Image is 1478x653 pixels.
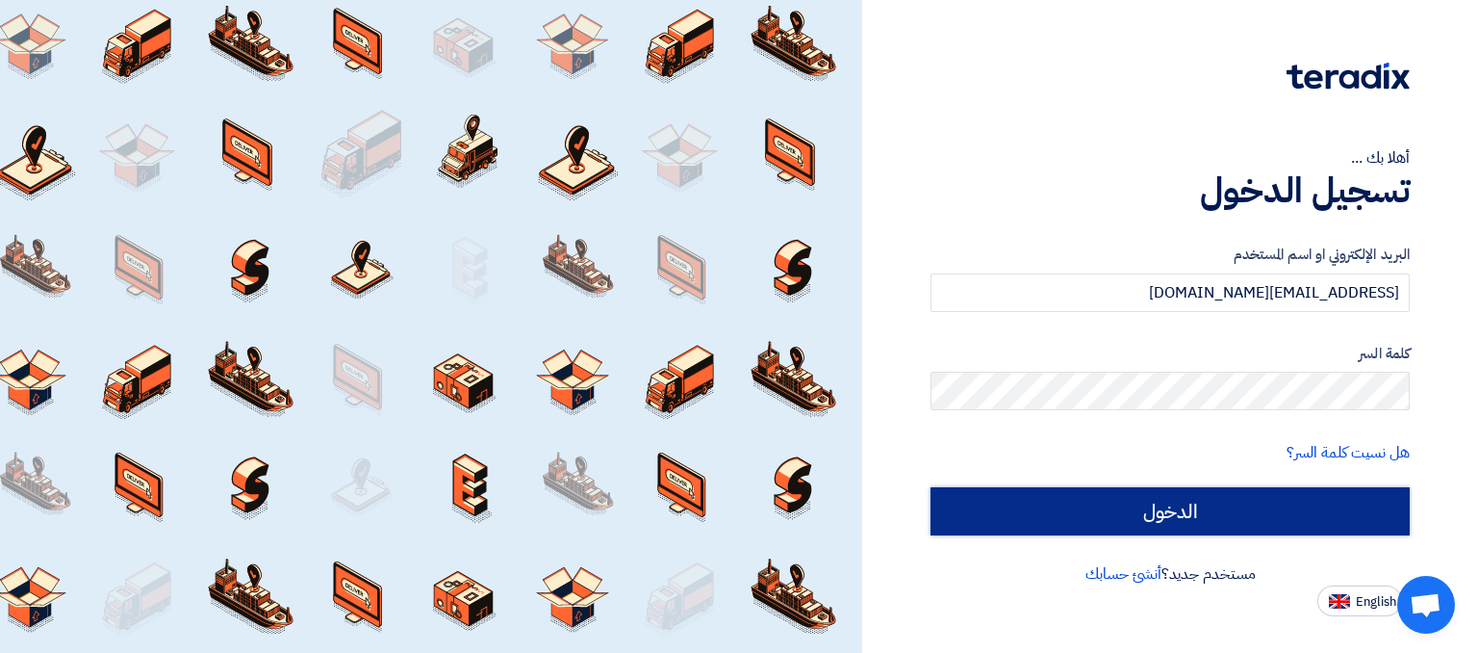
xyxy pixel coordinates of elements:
a: أنشئ حسابك [1085,562,1161,586]
label: كلمة السر [930,343,1410,365]
div: مستخدم جديد؟ [930,562,1410,586]
div: دردشة مفتوحة [1397,576,1455,634]
input: أدخل بريد العمل الإلكتروني او اسم المستخدم الخاص بك ... [930,274,1410,312]
input: الدخول [930,487,1410,535]
span: English [1356,595,1396,609]
h1: تسجيل الدخول [930,170,1410,212]
a: هل نسيت كلمة السر؟ [1287,441,1410,464]
img: en-US.png [1329,594,1350,609]
img: Teradix logo [1287,63,1410,90]
div: أهلا بك ... [930,146,1410,170]
button: English [1317,586,1402,616]
label: البريد الإلكتروني او اسم المستخدم [930,244,1410,266]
